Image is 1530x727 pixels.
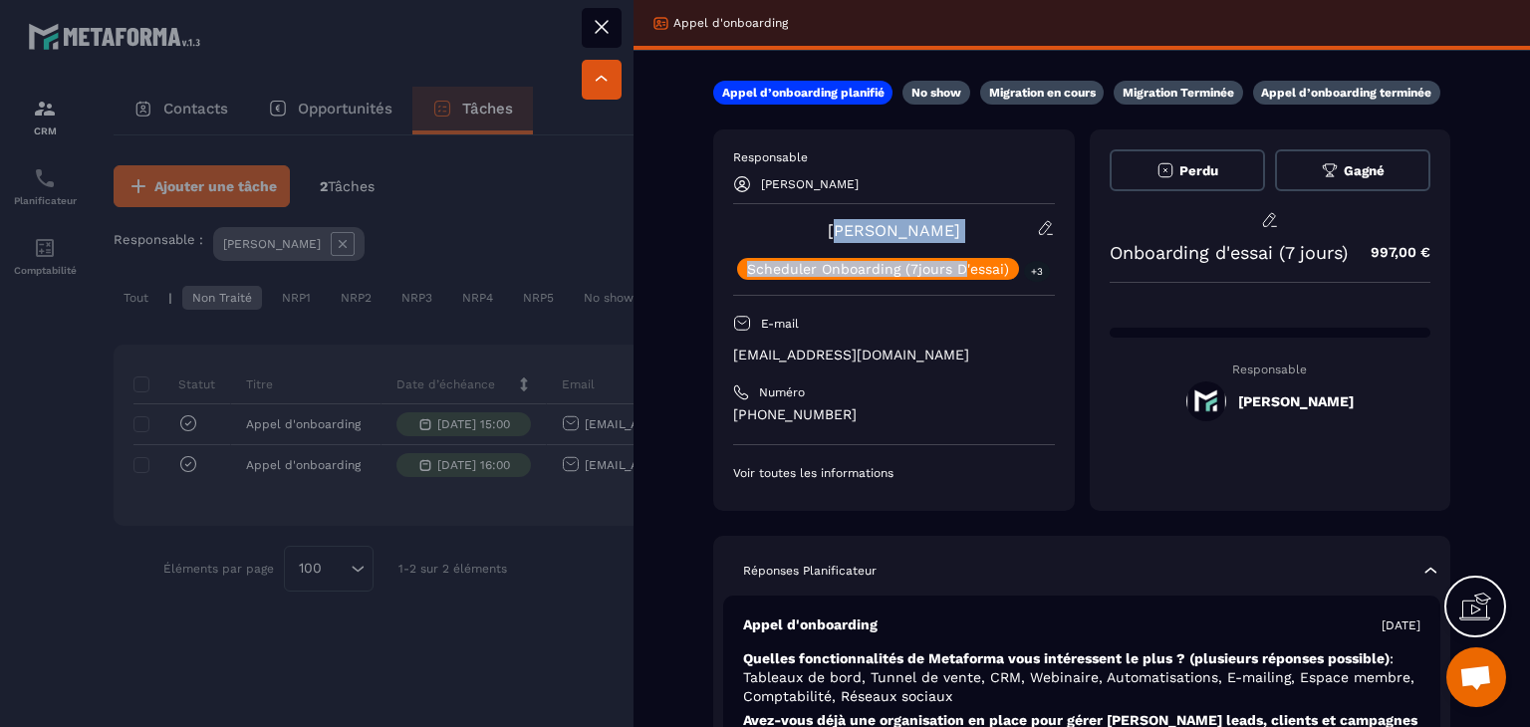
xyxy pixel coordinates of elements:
[1344,163,1385,178] span: Gagné
[1123,85,1234,101] p: Migration Terminée
[989,85,1096,101] p: Migration en cours
[1238,393,1354,409] h5: [PERSON_NAME]
[1351,233,1430,272] p: 997,00 €
[1110,363,1431,376] p: Responsable
[733,465,1055,481] p: Voir toutes les informations
[761,316,799,332] p: E-mail
[1024,261,1050,282] p: +3
[673,15,788,31] p: Appel d'onboarding
[743,615,878,634] p: Appel d'onboarding
[733,346,1055,364] p: [EMAIL_ADDRESS][DOMAIN_NAME]
[828,221,960,240] a: [PERSON_NAME]
[743,650,1414,704] span: : Tableaux de bord, Tunnel de vente, CRM, Webinaire, Automatisations, E-mailing, Espace membre, C...
[733,149,1055,165] p: Responsable
[747,262,1009,276] p: Scheduler Onboarding (7jours D'essai)
[1275,149,1430,191] button: Gagné
[722,85,885,101] p: Appel d’onboarding planifié
[1110,149,1265,191] button: Perdu
[911,85,961,101] p: No show
[1110,242,1348,263] p: Onboarding d'essai (7 jours)
[1382,617,1420,633] p: [DATE]
[733,405,1055,424] p: [PHONE_NUMBER]
[743,563,877,579] p: Réponses Planificateur
[743,649,1420,706] p: Quelles fonctionnalités de Metaforma vous intéressent le plus ? (plusieurs réponses possible)
[761,177,859,191] p: [PERSON_NAME]
[1261,85,1431,101] p: Appel d’onboarding terminée
[759,384,805,400] p: Numéro
[1446,647,1506,707] div: Ouvrir le chat
[1179,163,1218,178] span: Perdu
